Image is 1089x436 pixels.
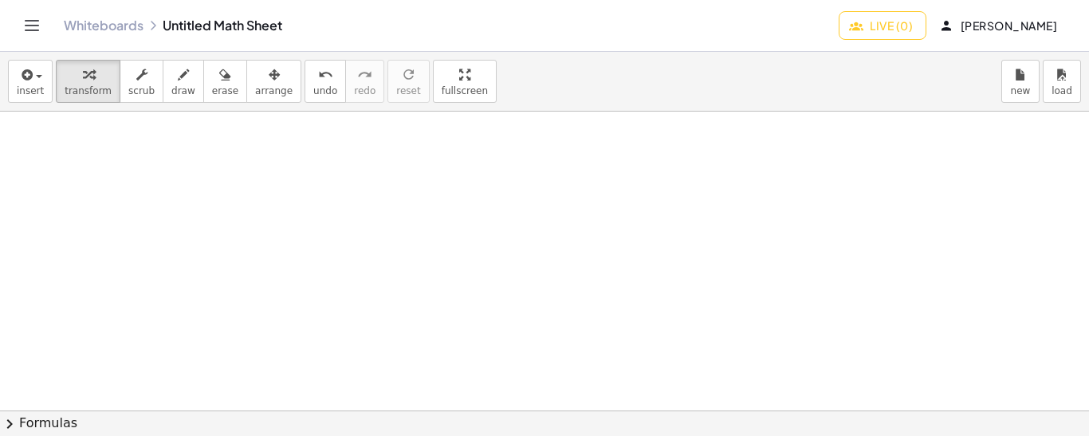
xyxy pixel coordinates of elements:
button: arrange [246,60,301,103]
a: Whiteboards [64,18,143,33]
span: reset [396,85,420,96]
i: refresh [401,65,416,84]
span: Live (0) [852,18,913,33]
button: fullscreen [433,60,497,103]
span: undo [313,85,337,96]
button: load [1043,60,1081,103]
button: refreshreset [387,60,429,103]
button: Live (0) [839,11,926,40]
span: draw [171,85,195,96]
span: new [1011,85,1031,96]
button: undoundo [305,60,346,103]
button: Toggle navigation [19,13,45,38]
span: load [1052,85,1072,96]
span: scrub [128,85,155,96]
span: redo [354,85,375,96]
button: draw [163,60,204,103]
span: arrange [255,85,293,96]
button: erase [203,60,247,103]
button: [PERSON_NAME] [930,11,1070,40]
i: undo [318,65,333,84]
i: redo [357,65,372,84]
span: [PERSON_NAME] [942,18,1057,33]
button: transform [56,60,120,103]
button: redoredo [345,60,384,103]
button: scrub [120,60,163,103]
span: erase [212,85,238,96]
button: insert [8,60,53,103]
span: transform [65,85,112,96]
span: fullscreen [442,85,488,96]
button: new [1001,60,1040,103]
span: insert [17,85,44,96]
